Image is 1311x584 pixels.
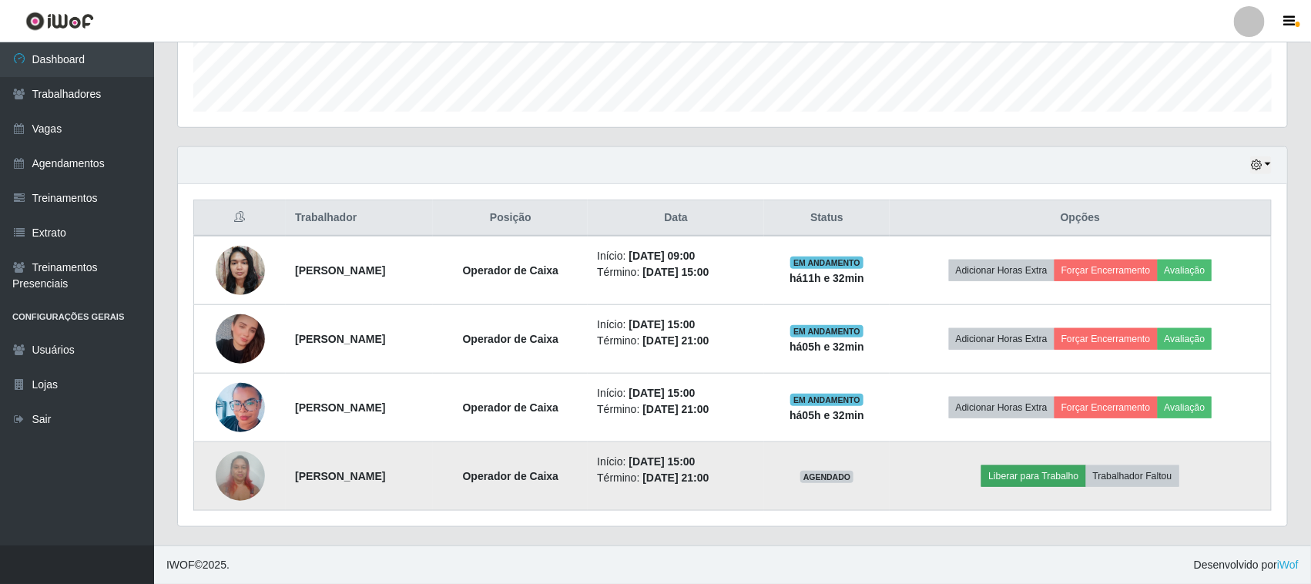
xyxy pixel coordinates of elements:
[949,397,1054,418] button: Adicionar Horas Extra
[597,264,755,280] li: Término:
[295,264,385,277] strong: [PERSON_NAME]
[790,394,863,406] span: EM ANDAMENTO
[216,443,265,508] img: 1722880664865.jpeg
[597,248,755,264] li: Início:
[1054,397,1158,418] button: Forçar Encerramento
[463,264,559,277] strong: Operador de Caixa
[286,200,433,237] th: Trabalhador
[764,200,890,237] th: Status
[981,465,1085,487] button: Liberar para Trabalho
[433,200,588,237] th: Posição
[1054,328,1158,350] button: Forçar Encerramento
[588,200,764,237] th: Data
[597,401,755,418] li: Término:
[216,237,265,303] img: 1736008247371.jpeg
[790,409,864,421] strong: há 05 h e 32 min
[463,401,559,414] strong: Operador de Caixa
[890,200,1271,237] th: Opções
[1194,557,1299,573] span: Desenvolvido por
[597,333,755,349] li: Término:
[642,266,709,278] time: [DATE] 15:00
[463,333,559,345] strong: Operador de Caixa
[629,318,696,331] time: [DATE] 15:00
[295,470,385,482] strong: [PERSON_NAME]
[1086,465,1179,487] button: Trabalhador Faltou
[216,313,265,364] img: 1758294006240.jpeg
[642,334,709,347] time: [DATE] 21:00
[790,257,863,269] span: EM ANDAMENTO
[629,387,696,399] time: [DATE] 15:00
[629,250,696,262] time: [DATE] 09:00
[790,341,864,353] strong: há 05 h e 32 min
[1158,328,1212,350] button: Avaliação
[629,455,696,468] time: [DATE] 15:00
[597,470,755,486] li: Término:
[597,317,755,333] li: Início:
[790,325,863,337] span: EM ANDAMENTO
[790,272,864,284] strong: há 11 h e 32 min
[1054,260,1158,281] button: Forçar Encerramento
[642,403,709,415] time: [DATE] 21:00
[597,385,755,401] li: Início:
[295,333,385,345] strong: [PERSON_NAME]
[295,401,385,414] strong: [PERSON_NAME]
[1158,397,1212,418] button: Avaliação
[1158,260,1212,281] button: Avaliação
[166,559,195,571] span: IWOF
[463,470,559,482] strong: Operador de Caixa
[216,377,265,439] img: 1650895174401.jpeg
[800,471,854,483] span: AGENDADO
[949,328,1054,350] button: Adicionar Horas Extra
[642,472,709,484] time: [DATE] 21:00
[1277,559,1299,571] a: iWof
[597,454,755,470] li: Início:
[166,557,230,573] span: © 2025 .
[949,260,1054,281] button: Adicionar Horas Extra
[25,12,94,31] img: CoreUI Logo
